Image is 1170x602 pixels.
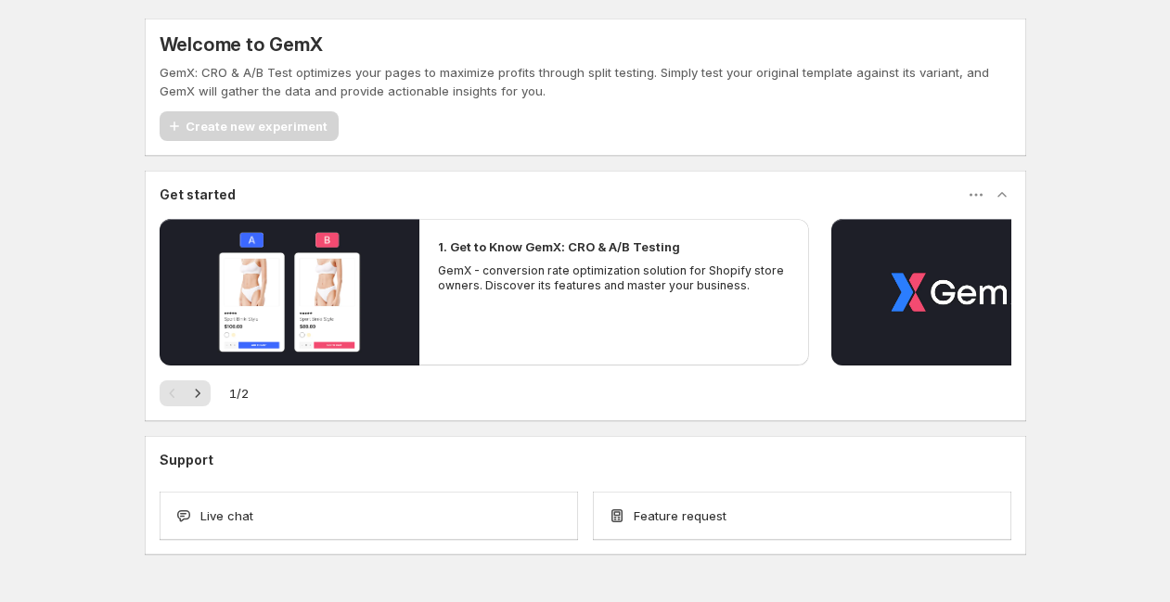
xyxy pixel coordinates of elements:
[438,263,791,293] p: GemX - conversion rate optimization solution for Shopify store owners. Discover its features and ...
[200,506,253,525] span: Live chat
[160,186,236,204] h3: Get started
[229,384,249,403] span: 1 / 2
[160,451,213,469] h3: Support
[160,33,323,56] h5: Welcome to GemX
[438,237,680,256] h2: 1. Get to Know GemX: CRO & A/B Testing
[634,506,726,525] span: Feature request
[160,63,1011,100] p: GemX: CRO & A/B Test optimizes your pages to maximize profits through split testing. Simply test ...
